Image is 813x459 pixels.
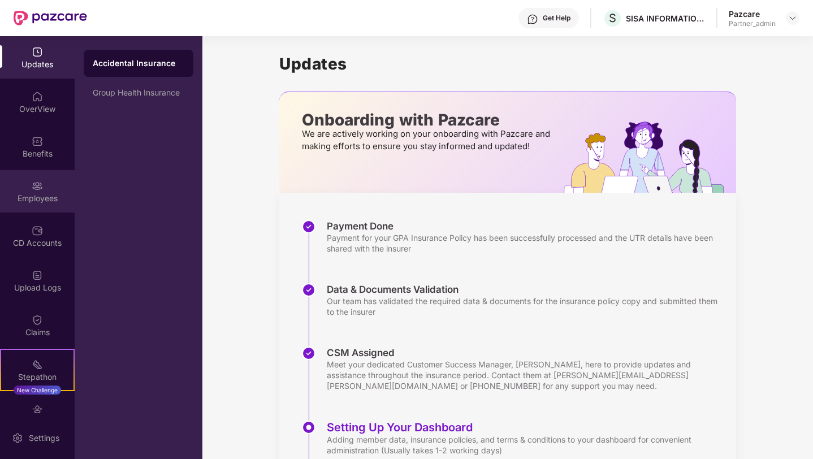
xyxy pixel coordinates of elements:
[729,19,776,28] div: Partner_admin
[609,11,616,25] span: S
[93,88,184,97] div: Group Health Insurance
[32,270,43,281] img: svg+xml;base64,PHN2ZyBpZD0iVXBsb2FkX0xvZ3MiIGRhdGEtbmFtZT0iVXBsb2FkIExvZ3MiIHhtbG5zPSJodHRwOi8vd3...
[543,14,570,23] div: Get Help
[32,404,43,415] img: svg+xml;base64,PHN2ZyBpZD0iRW5kb3JzZW1lbnRzIiB4bWxucz0iaHR0cDovL3d3dy53My5vcmcvMjAwMC9zdmciIHdpZH...
[327,232,725,254] div: Payment for your GPA Insurance Policy has been successfully processed and the UTR details have be...
[302,128,553,153] p: We are actively working on your onboarding with Pazcare and making efforts to ensure you stay inf...
[327,296,725,317] div: Our team has validated the required data & documents for the insurance policy copy and submitted ...
[327,347,725,359] div: CSM Assigned
[93,58,184,69] div: Accidental Insurance
[32,91,43,102] img: svg+xml;base64,PHN2ZyBpZD0iSG9tZSIgeG1sbnM9Imh0dHA6Ly93d3cudzMub3JnLzIwMDAvc3ZnIiB3aWR0aD0iMjAiIG...
[788,14,797,23] img: svg+xml;base64,PHN2ZyBpZD0iRHJvcGRvd24tMzJ4MzIiIHhtbG5zPSJodHRwOi8vd3d3LnczLm9yZy8yMDAwL3N2ZyIgd2...
[302,421,315,434] img: svg+xml;base64,PHN2ZyBpZD0iU3RlcC1BY3RpdmUtMzJ4MzIiIHhtbG5zPSJodHRwOi8vd3d3LnczLm9yZy8yMDAwL3N2Zy...
[327,220,725,232] div: Payment Done
[32,359,43,370] img: svg+xml;base64,PHN2ZyB4bWxucz0iaHR0cDovL3d3dy53My5vcmcvMjAwMC9zdmciIHdpZHRoPSIyMSIgaGVpZ2h0PSIyMC...
[32,136,43,147] img: svg+xml;base64,PHN2ZyBpZD0iQmVuZWZpdHMiIHhtbG5zPSJodHRwOi8vd3d3LnczLm9yZy8yMDAwL3N2ZyIgd2lkdGg9Ij...
[302,220,315,233] img: svg+xml;base64,PHN2ZyBpZD0iU3RlcC1Eb25lLTMyeDMyIiB4bWxucz0iaHR0cDovL3d3dy53My5vcmcvMjAwMC9zdmciIH...
[564,122,736,193] img: hrOnboarding
[32,46,43,58] img: svg+xml;base64,PHN2ZyBpZD0iVXBkYXRlZCIgeG1sbnM9Imh0dHA6Ly93d3cudzMub3JnLzIwMDAvc3ZnIiB3aWR0aD0iMj...
[279,54,736,73] h1: Updates
[25,432,63,444] div: Settings
[302,115,553,125] p: Onboarding with Pazcare
[12,432,23,444] img: svg+xml;base64,PHN2ZyBpZD0iU2V0dGluZy0yMHgyMCIgeG1sbnM9Imh0dHA6Ly93d3cudzMub3JnLzIwMDAvc3ZnIiB3aW...
[302,283,315,297] img: svg+xml;base64,PHN2ZyBpZD0iU3RlcC1Eb25lLTMyeDMyIiB4bWxucz0iaHR0cDovL3d3dy53My5vcmcvMjAwMC9zdmciIH...
[527,14,538,25] img: svg+xml;base64,PHN2ZyBpZD0iSGVscC0zMngzMiIgeG1sbnM9Imh0dHA6Ly93d3cudzMub3JnLzIwMDAvc3ZnIiB3aWR0aD...
[327,434,725,456] div: Adding member data, insurance policies, and terms & conditions to your dashboard for convenient a...
[327,421,725,434] div: Setting Up Your Dashboard
[32,314,43,326] img: svg+xml;base64,PHN2ZyBpZD0iQ2xhaW0iIHhtbG5zPSJodHRwOi8vd3d3LnczLm9yZy8yMDAwL3N2ZyIgd2lkdGg9IjIwIi...
[14,386,61,395] div: New Challenge
[327,283,725,296] div: Data & Documents Validation
[1,371,73,383] div: Stepathon
[626,13,705,24] div: SISA INFORMATION SECURITY PVT LTD
[729,8,776,19] div: Pazcare
[32,225,43,236] img: svg+xml;base64,PHN2ZyBpZD0iQ0RfQWNjb3VudHMiIGRhdGEtbmFtZT0iQ0QgQWNjb3VudHMiIHhtbG5zPSJodHRwOi8vd3...
[14,11,87,25] img: New Pazcare Logo
[327,359,725,391] div: Meet your dedicated Customer Success Manager, [PERSON_NAME], here to provide updates and assistan...
[32,180,43,192] img: svg+xml;base64,PHN2ZyBpZD0iRW1wbG95ZWVzIiB4bWxucz0iaHR0cDovL3d3dy53My5vcmcvMjAwMC9zdmciIHdpZHRoPS...
[302,347,315,360] img: svg+xml;base64,PHN2ZyBpZD0iU3RlcC1Eb25lLTMyeDMyIiB4bWxucz0iaHR0cDovL3d3dy53My5vcmcvMjAwMC9zdmciIH...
